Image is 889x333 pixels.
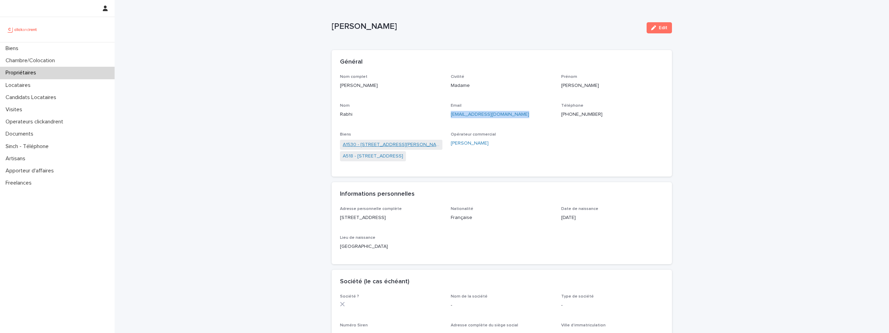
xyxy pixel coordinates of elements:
p: Rabhi [340,111,442,118]
p: Operateurs clickandrent [3,119,69,125]
p: Locataires [3,82,36,89]
a: [PERSON_NAME] [451,140,489,147]
p: [PERSON_NAME] [561,82,664,89]
span: Type de société [561,294,594,299]
p: Visites [3,106,28,113]
p: [GEOGRAPHIC_DATA] [340,243,442,250]
a: [EMAIL_ADDRESS][DOMAIN_NAME] [451,112,529,117]
span: Téléphone [561,104,583,108]
p: [PHONE_NUMBER] [561,111,664,118]
span: Adresse complète du siège social [451,323,518,327]
img: UCB0brd3T0yccxBKYDjQ [6,23,39,36]
span: Société ? [340,294,359,299]
span: Civilité [451,75,464,79]
p: [STREET_ADDRESS] [340,214,442,221]
p: Madame [451,82,553,89]
p: Propriétaires [3,70,42,76]
p: [PERSON_NAME] [332,22,641,32]
span: Date de naissance [561,207,598,211]
p: - [561,302,664,309]
span: Biens [340,132,351,137]
p: Française [451,214,553,221]
p: Sinch - Téléphone [3,143,54,150]
p: Artisans [3,155,31,162]
h2: Général [340,58,363,66]
p: Freelances [3,180,37,186]
p: [PERSON_NAME] [340,82,442,89]
span: Nom de la société [451,294,488,299]
span: Nom complet [340,75,367,79]
span: Numéro Siren [340,323,368,327]
span: Edit [659,25,667,30]
h2: Informations personnelles [340,190,415,198]
a: A518 - [STREET_ADDRESS] [343,153,403,160]
span: Lieu de naissance [340,236,375,240]
span: Nationalité [451,207,473,211]
button: Edit [647,22,672,33]
span: Adresse personnelle complète [340,207,402,211]
h2: Société (le cas échéant) [340,278,409,286]
p: - [451,302,553,309]
span: Ville d'immatriculation [561,323,606,327]
span: Prénom [561,75,577,79]
p: Chambre/Colocation [3,57,60,64]
p: Documents [3,131,39,137]
p: [DATE] [561,214,664,221]
a: A1530 - [STREET_ADDRESS][PERSON_NAME] [343,141,440,148]
p: Candidats Locataires [3,94,62,101]
p: Apporteur d'affaires [3,168,59,174]
span: Opérateur commercial [451,132,496,137]
span: Email [451,104,462,108]
span: Nom [340,104,350,108]
p: Biens [3,45,24,52]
